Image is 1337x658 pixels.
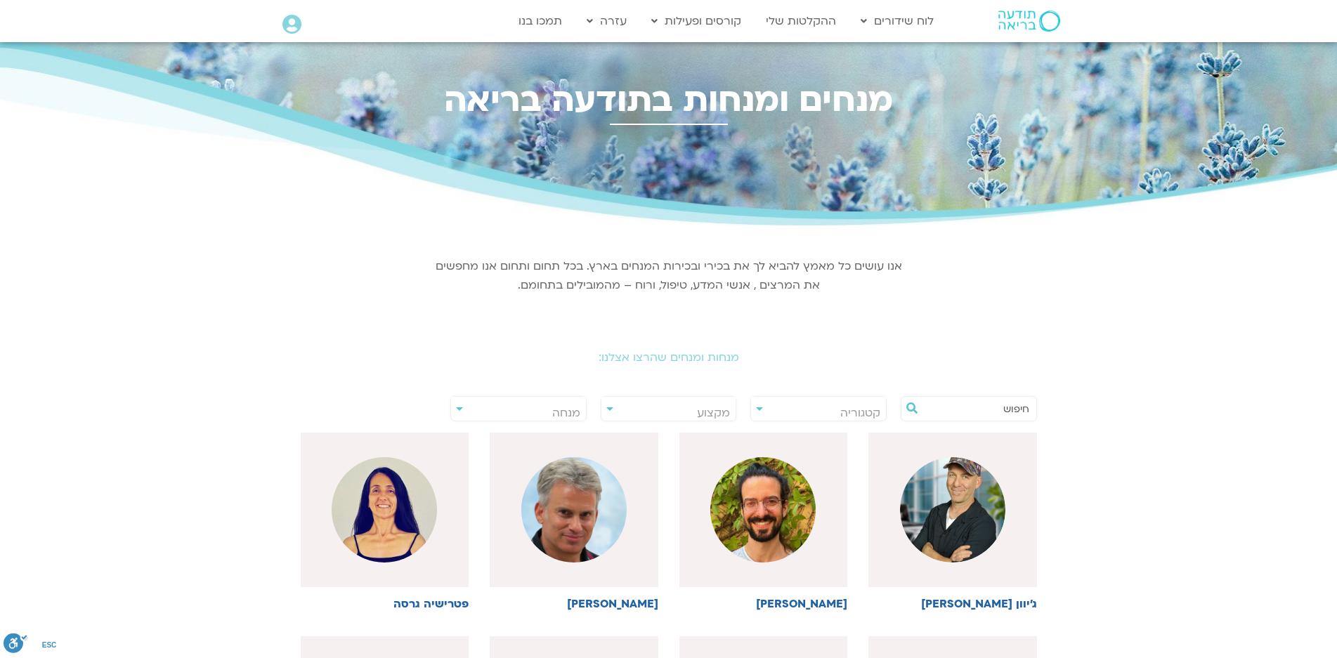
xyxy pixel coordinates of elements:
h6: [PERSON_NAME] [490,598,658,610]
h2: מנחות ומנחים שהרצו אצלנו: [275,351,1062,364]
h6: פטרישיה גרסה [301,598,469,610]
span: מנחה [552,405,580,421]
a: תמכו בנו [511,8,569,34]
a: [PERSON_NAME] [679,433,848,610]
h6: [PERSON_NAME] [679,598,848,610]
h6: ג'יוון [PERSON_NAME] [868,598,1037,610]
img: %D7%A2%D7%A0%D7%91%D7%A8-%D7%91%D7%A8-%D7%A7%D7%9E%D7%94.png [521,457,627,562]
span: מקצוע [697,405,730,421]
input: חיפוש [922,397,1029,421]
a: ג'יוון [PERSON_NAME] [868,433,1037,610]
span: קטגוריה [840,405,880,421]
a: לוח שידורים [854,8,941,34]
img: %D7%A9%D7%92%D7%91-%D7%94%D7%95%D7%A8%D7%95%D7%91%D7%99%D7%A5.jpg [710,457,816,562]
a: ההקלטות שלי [759,8,843,34]
a: עזרה [580,8,634,34]
a: פטרישיה גרסה [301,433,469,610]
img: תודעה בריאה [998,11,1060,32]
img: %D7%96%D7%99%D7%95%D7%90%D7%9F-.png [900,457,1005,562]
img: WhatsApp-Image-2025-07-12-at-16.43.23.jpeg [332,457,437,562]
p: אנו עושים כל מאמץ להביא לך את בכירי ובכירות המנחים בארץ. בכל תחום ותחום אנו מחפשים את המרצים , אנ... [433,257,904,295]
a: קורסים ופעילות [644,8,748,34]
h2: מנחים ומנחות בתודעה בריאה [275,81,1062,119]
a: [PERSON_NAME] [490,433,658,610]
